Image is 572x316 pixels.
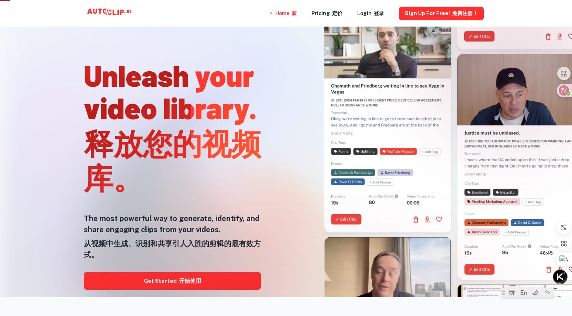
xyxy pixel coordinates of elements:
font: 定价 [332,11,342,16]
font: 家 [292,11,297,16]
font: 登录 [374,11,384,16]
button: Sign Up for free! 免费注册！ [399,7,484,20]
h1: Unleash your video library. [84,59,261,198]
font: 从视频中生成、识别和共享引人入胜的剪辑的最有效方式。 [84,240,261,259]
font: 免费注册！ [452,11,478,16]
h5: The most powerful way to generate, identify, and share engaging clips from your videos. [84,213,261,263]
font: 释放您的视频库。 [84,128,261,195]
